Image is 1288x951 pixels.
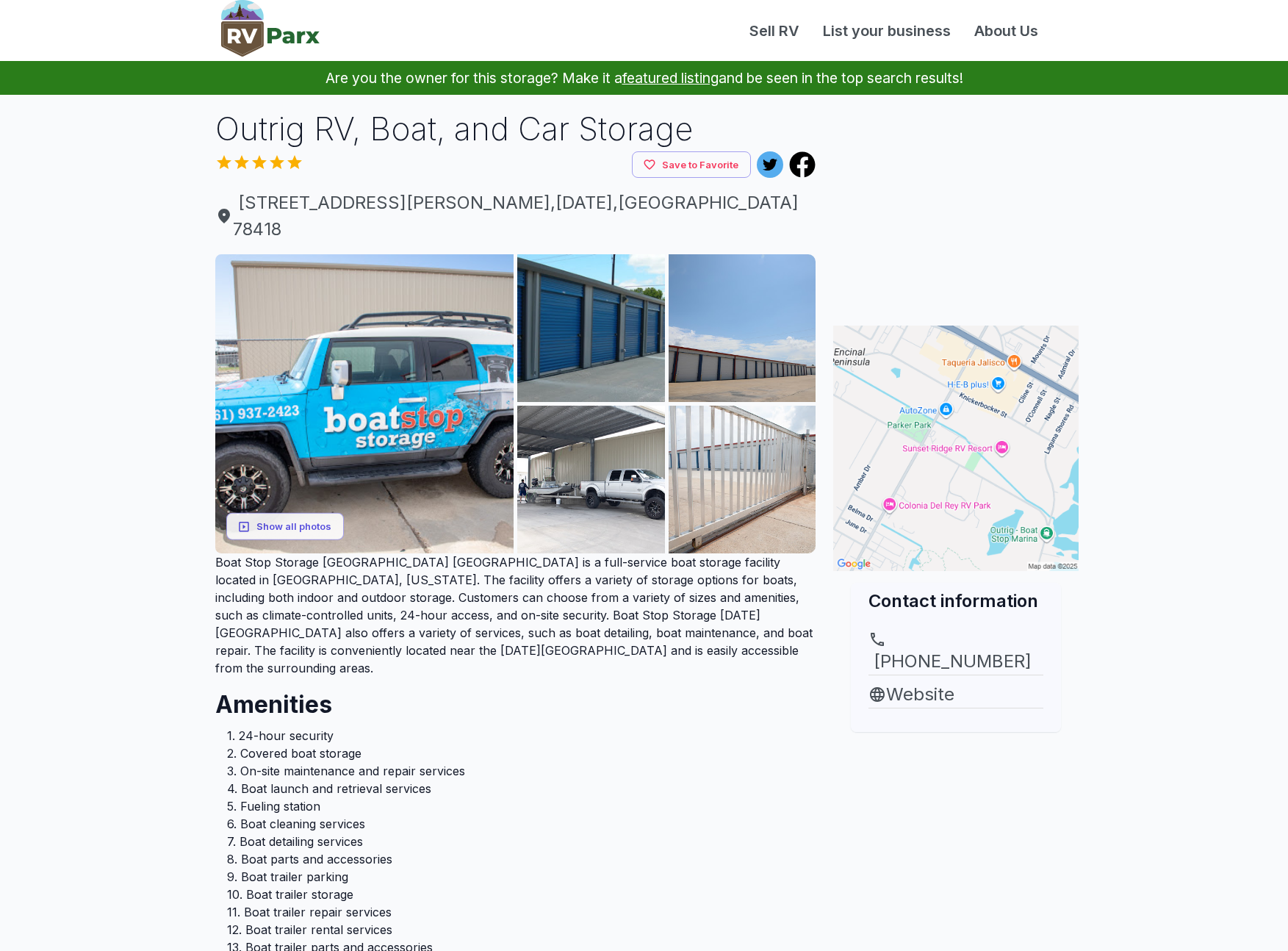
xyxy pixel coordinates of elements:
li: 11. Boat trailer repair services [227,903,805,921]
p: Boat Stop Storage [GEOGRAPHIC_DATA] [GEOGRAPHIC_DATA] is a full-service boat storage facility loc... [215,553,816,677]
button: Show all photos [226,513,344,540]
li: 6. Boat cleaning services [227,815,805,833]
span: [STREET_ADDRESS][PERSON_NAME] , [DATE] , [GEOGRAPHIC_DATA] 78418 [215,190,816,243]
h2: Amenities [215,677,816,721]
img: AJQcZqIT2640n2nqVu5ArybcfbTDFwjYmO-f6kSlK64ywQk2bb-HnF6BNADB9ZbFfhtBsklmtEX9ybLYVoL5mgB4C9yuXT_0I... [669,406,816,553]
li: 3. On-site maintenance and repair services [227,762,805,780]
p: Are you the owner for this storage? Make it a and be seen in the top search results! [18,61,1270,95]
li: 4. Boat launch and retrieval services [227,780,805,797]
img: AJQcZqIZTIx-icL5BJNsVZOMCdS8EIYNE_a5JxjBTk6i79ntqGDkqDkgYfkP6PV3Dni1d5v64hJ-ZQAt7Fen-ZOkiBcUFCdp3... [669,254,816,402]
a: List your business [811,20,963,42]
li: 2. Covered boat storage [227,744,805,762]
a: [PHONE_NUMBER] [868,631,1043,675]
a: Website [868,681,1043,708]
a: Sell RV [738,20,811,42]
li: 8. Boat parts and accessories [227,850,805,868]
img: AJQcZqJC8ioj3tytkyr1qAnZti8FxiMcXxTC_4UdCY9CWioDcjWVQ1plxbj2LlgAnS3cGKNOuJZgDhcQbioyvjSHMyBzvqO8I... [215,254,514,553]
li: 9. Boat trailer parking [227,868,805,886]
img: AJQcZqIZiqRxTl7_ZUjCL2nBHLSQCfe5AIhOsUnvLmfNS5sK5J1YZ6KnIg2n7BACvFCvmfieQ9NibM-f0hZ1BIf8mHiDqLxDy... [517,406,665,553]
img: AJQcZqKFOpF2OIKbhBqikn_5lnns_bJCAF48hvnHkWxSM-Q8ddjSKv9ZxLoCeHY49mJGf5Ouk5S79eaW9S4hL9cOeUtHq4fGe... [517,254,665,402]
iframe: Advertisement [833,732,1079,916]
iframe: Advertisement [833,107,1079,290]
li: 10. Boat trailer storage [227,886,805,903]
button: Save to Favorite [632,151,751,179]
a: [STREET_ADDRESS][PERSON_NAME],[DATE],[GEOGRAPHIC_DATA] 78418 [215,190,816,243]
li: 1. 24-hour security [227,727,805,744]
li: 7. Boat detailing services [227,833,805,850]
a: About Us [963,20,1050,42]
img: Map for Outrig RV, Boat, and Car Storage [833,326,1079,571]
h2: Contact information [868,589,1043,613]
li: 5. Fueling station [227,797,805,815]
li: 12. Boat trailer rental services [227,921,805,939]
h1: Outrig RV, Boat, and Car Storage [215,107,816,151]
a: featured listing [622,69,719,87]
